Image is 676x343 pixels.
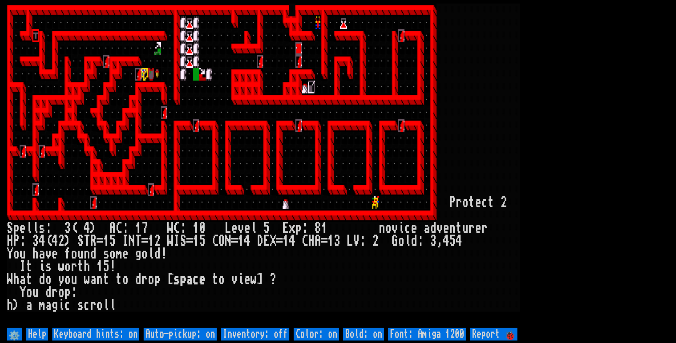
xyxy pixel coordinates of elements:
div: t [77,260,84,273]
div: u [77,247,84,260]
div: 1 [321,222,327,235]
div: A [109,222,116,235]
div: o [26,286,32,299]
div: 5 [263,222,270,235]
div: r [469,222,475,235]
div: p [295,222,302,235]
input: Keyboard hints: on [52,328,139,341]
div: 7 [141,222,148,235]
div: 1 [283,235,289,247]
div: e [443,222,449,235]
div: o [97,299,103,312]
div: e [475,196,481,209]
div: 3 [430,235,437,247]
div: ! [109,260,116,273]
div: r [456,196,462,209]
div: h [13,273,20,286]
div: o [141,247,148,260]
div: o [71,247,77,260]
div: : [360,235,366,247]
div: n [379,222,385,235]
div: ) [90,222,97,235]
div: o [109,247,116,260]
div: I [174,235,180,247]
div: [ [167,273,174,286]
div: c [404,222,411,235]
div: L [347,235,353,247]
div: o [13,247,20,260]
div: s [174,273,180,286]
div: l [404,235,411,247]
div: w [84,273,90,286]
div: a [39,247,45,260]
div: v [437,222,443,235]
div: 2 [154,235,161,247]
div: h [32,247,39,260]
div: i [238,273,244,286]
div: w [58,260,64,273]
div: A [315,235,321,247]
div: C [174,222,180,235]
div: v [45,247,52,260]
div: c [193,273,199,286]
div: d [154,247,161,260]
div: c [84,299,90,312]
div: , [437,235,443,247]
div: P [13,235,20,247]
div: c [481,196,488,209]
div: v [231,273,238,286]
div: m [39,299,45,312]
div: g [135,247,141,260]
div: ( [71,222,77,235]
div: u [20,247,26,260]
div: d [90,247,97,260]
div: 1 [103,235,109,247]
div: 5 [109,235,116,247]
div: 1 [135,222,141,235]
div: 4 [39,235,45,247]
div: 2 [501,196,507,209]
div: 8 [315,222,321,235]
div: r [52,286,58,299]
div: 2 [58,235,64,247]
div: u [462,222,469,235]
div: o [385,222,392,235]
div: o [398,235,404,247]
div: a [424,222,430,235]
input: Auto-pickup: on [144,328,217,341]
div: o [45,273,52,286]
div: 4 [84,222,90,235]
div: x [289,222,295,235]
div: 5 [199,235,206,247]
div: = [141,235,148,247]
input: Color: on [294,328,339,341]
div: = [276,235,283,247]
div: l [26,222,32,235]
div: X [270,235,276,247]
div: S [7,222,13,235]
div: e [411,222,417,235]
div: o [122,273,129,286]
div: C [302,235,308,247]
div: N [225,235,231,247]
div: R [90,235,97,247]
div: l [251,222,257,235]
div: c [64,299,71,312]
div: d [411,235,417,247]
div: a [90,273,97,286]
div: 3 [64,222,71,235]
div: e [122,247,129,260]
div: i [39,260,45,273]
div: W [7,273,13,286]
div: i [58,299,64,312]
div: 1 [97,260,103,273]
div: d [39,273,45,286]
div: e [199,273,206,286]
div: u [71,273,77,286]
div: s [103,247,109,260]
div: r [71,260,77,273]
div: D [257,235,263,247]
div: T [135,235,141,247]
div: 5 [103,260,109,273]
input: Font: Amiga 1200 [388,328,466,341]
